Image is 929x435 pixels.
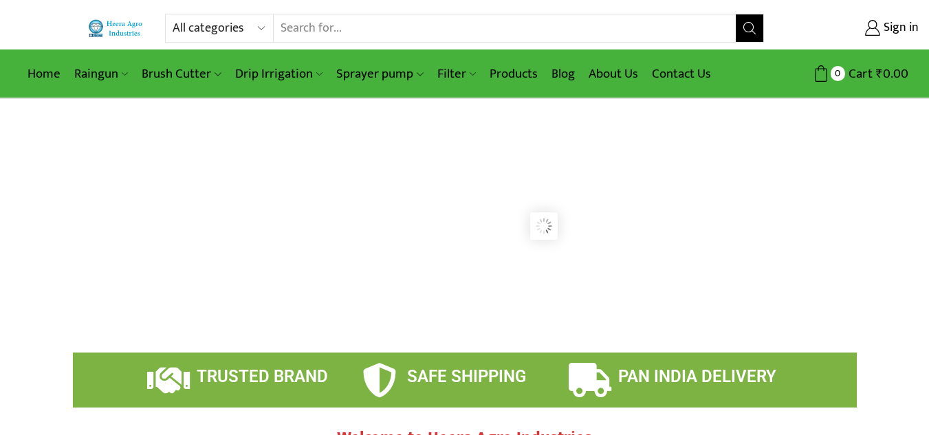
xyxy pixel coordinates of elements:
[274,14,735,42] input: Search for...
[845,65,873,83] span: Cart
[582,58,645,90] a: About Us
[778,61,908,87] a: 0 Cart ₹0.00
[67,58,135,90] a: Raingun
[880,19,919,37] span: Sign in
[876,63,883,85] span: ₹
[545,58,582,90] a: Blog
[876,63,908,85] bdi: 0.00
[831,66,845,80] span: 0
[736,14,763,42] button: Search button
[483,58,545,90] a: Products
[329,58,430,90] a: Sprayer pump
[135,58,228,90] a: Brush Cutter
[197,367,328,386] span: TRUSTED BRAND
[228,58,329,90] a: Drip Irrigation
[21,58,67,90] a: Home
[407,367,526,386] span: SAFE SHIPPING
[645,58,718,90] a: Contact Us
[618,367,776,386] span: PAN INDIA DELIVERY
[430,58,483,90] a: Filter
[785,16,919,41] a: Sign in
